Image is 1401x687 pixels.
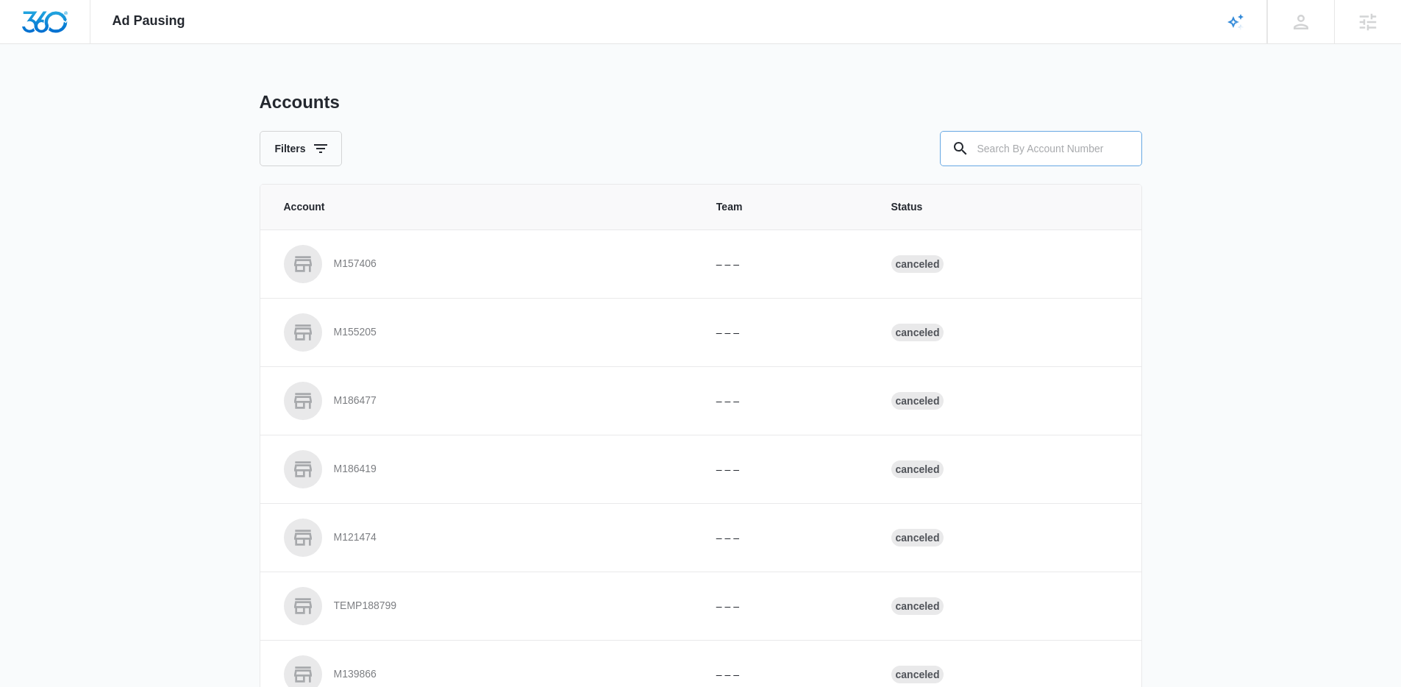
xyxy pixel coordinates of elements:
[716,199,856,215] span: Team
[284,450,681,488] a: M186419
[284,199,681,215] span: Account
[284,245,681,283] a: M157406
[891,529,944,547] div: Canceled
[891,666,944,683] div: Canceled
[891,597,944,615] div: Canceled
[284,587,681,625] a: TEMP188799
[716,257,856,272] p: – – –
[891,255,944,273] div: Canceled
[284,382,681,420] a: M186477
[716,667,856,683] p: – – –
[716,325,856,341] p: – – –
[334,667,377,682] p: M139866
[716,530,856,546] p: – – –
[716,599,856,614] p: – – –
[716,462,856,477] p: – – –
[891,392,944,410] div: Canceled
[334,257,377,271] p: M157406
[334,462,377,477] p: M186419
[891,460,944,478] div: Canceled
[334,530,377,545] p: M121474
[716,394,856,409] p: – – –
[113,13,185,29] span: Ad Pausing
[891,324,944,341] div: Canceled
[260,131,342,166] button: Filters
[334,394,377,408] p: M186477
[284,519,681,557] a: M121474
[260,91,340,113] h1: Accounts
[334,325,377,340] p: M155205
[334,599,397,613] p: TEMP188799
[284,313,681,352] a: M155205
[891,199,1118,215] span: Status
[940,131,1142,166] input: Search By Account Number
